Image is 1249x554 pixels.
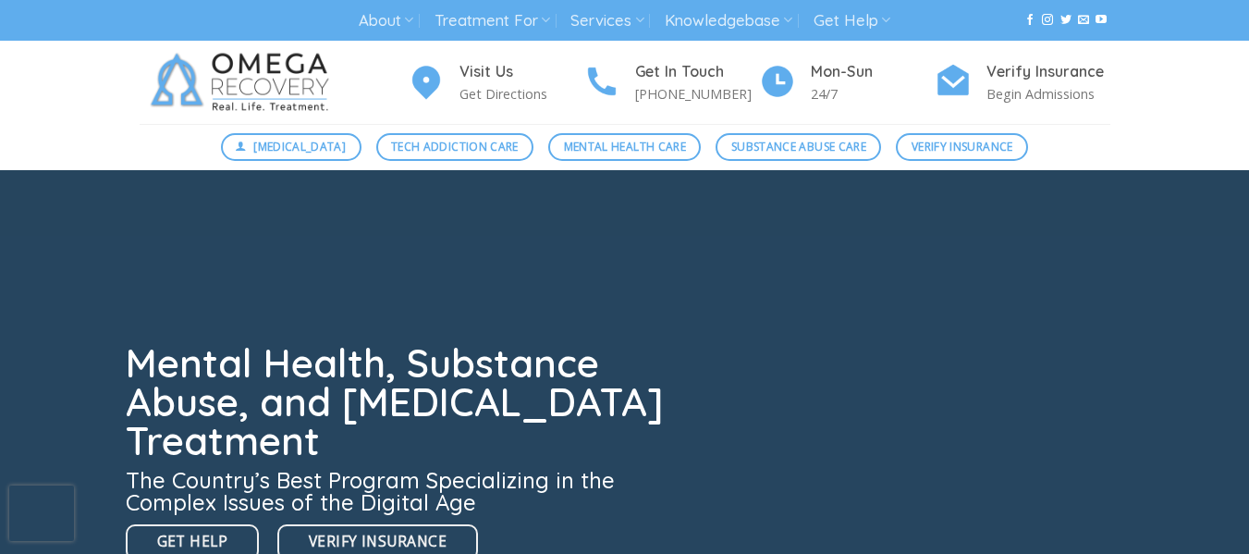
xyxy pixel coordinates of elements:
a: Follow on Facebook [1024,14,1035,27]
a: Mental Health Care [548,133,701,161]
p: [PHONE_NUMBER] [635,83,759,105]
p: Get Directions [459,83,583,105]
span: Mental Health Care [564,138,686,155]
span: Get Help [157,530,228,553]
a: Verify Insurance Begin Admissions [935,60,1110,105]
a: Tech Addiction Care [376,133,534,161]
a: Knowledgebase [665,4,792,38]
iframe: reCAPTCHA [9,486,74,541]
span: [MEDICAL_DATA] [253,138,346,155]
h4: Mon-Sun [811,60,935,84]
span: Verify Insurance [912,138,1013,155]
a: Get Help [814,4,890,38]
a: About [359,4,413,38]
a: Get In Touch [PHONE_NUMBER] [583,60,759,105]
a: Follow on Twitter [1060,14,1071,27]
h4: Get In Touch [635,60,759,84]
a: Follow on Instagram [1042,14,1053,27]
img: Omega Recovery [140,41,348,124]
p: Begin Admissions [986,83,1110,105]
span: Substance Abuse Care [731,138,866,155]
a: Verify Insurance [896,133,1028,161]
p: 24/7 [811,83,935,105]
a: Visit Us Get Directions [408,60,583,105]
span: Verify Insurance [309,530,447,553]
a: Treatment For [435,4,550,38]
h4: Verify Insurance [986,60,1110,84]
h3: The Country’s Best Program Specializing in the Complex Issues of the Digital Age [126,469,675,513]
a: Services [570,4,643,38]
a: Send us an email [1078,14,1089,27]
a: Follow on YouTube [1096,14,1107,27]
h4: Visit Us [459,60,583,84]
span: Tech Addiction Care [391,138,519,155]
h1: Mental Health, Substance Abuse, and [MEDICAL_DATA] Treatment [126,344,675,461]
a: Substance Abuse Care [716,133,881,161]
a: [MEDICAL_DATA] [221,133,361,161]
